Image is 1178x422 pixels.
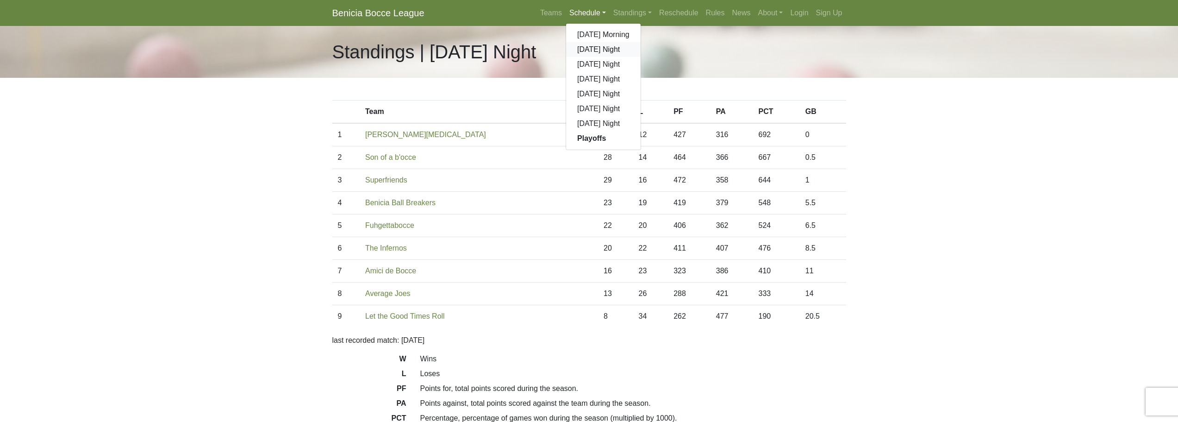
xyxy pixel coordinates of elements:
a: [DATE] Night [566,116,641,131]
td: 692 [753,123,799,146]
td: 28 [598,146,633,169]
a: About [754,4,787,22]
dt: L [325,368,413,383]
th: Team [360,101,598,124]
td: 477 [711,305,753,328]
td: 386 [711,260,753,283]
td: 22 [598,214,633,237]
td: 16 [598,260,633,283]
td: 6.5 [800,214,846,237]
a: Playoffs [566,131,641,146]
td: 288 [668,283,711,305]
td: 20 [633,214,668,237]
td: 8 [598,305,633,328]
a: Superfriends [365,176,407,184]
td: 7 [332,260,360,283]
td: 1 [800,169,846,192]
td: 0 [800,123,846,146]
div: Schedule [566,23,641,150]
td: 262 [668,305,711,328]
dd: Points for, total points scored during the season. [413,383,853,394]
h1: Standings | [DATE] Night [332,41,536,63]
td: 12 [633,123,668,146]
td: 411 [668,237,711,260]
th: PCT [753,101,799,124]
td: 366 [711,146,753,169]
td: 2 [332,146,360,169]
td: 20 [598,237,633,260]
a: Benicia Ball Breakers [365,199,436,207]
td: 419 [668,192,711,214]
a: [DATE] Night [566,57,641,72]
td: 5.5 [800,192,846,214]
a: Standings [610,4,655,22]
td: 6 [332,237,360,260]
td: 14 [800,283,846,305]
td: 667 [753,146,799,169]
p: last recorded match: [DATE] [332,335,846,346]
a: Fuhgettabocce [365,221,414,229]
a: Let the Good Times Roll [365,312,445,320]
td: 20.5 [800,305,846,328]
a: [DATE] Night [566,42,641,57]
td: 9 [332,305,360,328]
dd: Points against, total points scored against the team during the season. [413,398,853,409]
td: 23 [633,260,668,283]
td: 0.5 [800,146,846,169]
td: 524 [753,214,799,237]
td: 476 [753,237,799,260]
td: 190 [753,305,799,328]
td: 548 [753,192,799,214]
td: 407 [711,237,753,260]
td: 406 [668,214,711,237]
td: 333 [753,283,799,305]
td: 29 [598,169,633,192]
td: 34 [633,305,668,328]
td: 421 [711,283,753,305]
td: 472 [668,169,711,192]
td: 13 [598,283,633,305]
td: 8.5 [800,237,846,260]
a: [DATE] Night [566,87,641,101]
td: 19 [633,192,668,214]
td: 14 [633,146,668,169]
strong: Playoffs [577,134,606,142]
a: Login [786,4,812,22]
td: 4 [332,192,360,214]
a: [PERSON_NAME][MEDICAL_DATA] [365,131,486,139]
td: 316 [711,123,753,146]
a: Sign Up [812,4,846,22]
td: 23 [598,192,633,214]
a: Rules [702,4,729,22]
a: Teams [536,4,566,22]
a: [DATE] Morning [566,27,641,42]
dt: PA [325,398,413,413]
a: Reschedule [655,4,702,22]
a: [DATE] Night [566,101,641,116]
dt: PF [325,383,413,398]
a: Schedule [566,4,610,22]
a: Son of a b'occe [365,153,416,161]
td: 464 [668,146,711,169]
td: 8 [332,283,360,305]
td: 5 [332,214,360,237]
td: 11 [800,260,846,283]
th: PF [668,101,711,124]
dt: W [325,353,413,368]
a: Average Joes [365,290,411,297]
a: The Infernos [365,244,407,252]
dd: Wins [413,353,853,365]
a: News [729,4,754,22]
td: 379 [711,192,753,214]
th: L [633,101,668,124]
td: 358 [711,169,753,192]
th: PA [711,101,753,124]
td: 410 [753,260,799,283]
th: GB [800,101,846,124]
a: Amici de Bocce [365,267,416,275]
td: 323 [668,260,711,283]
td: 644 [753,169,799,192]
td: 1 [332,123,360,146]
td: 3 [332,169,360,192]
td: 22 [633,237,668,260]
